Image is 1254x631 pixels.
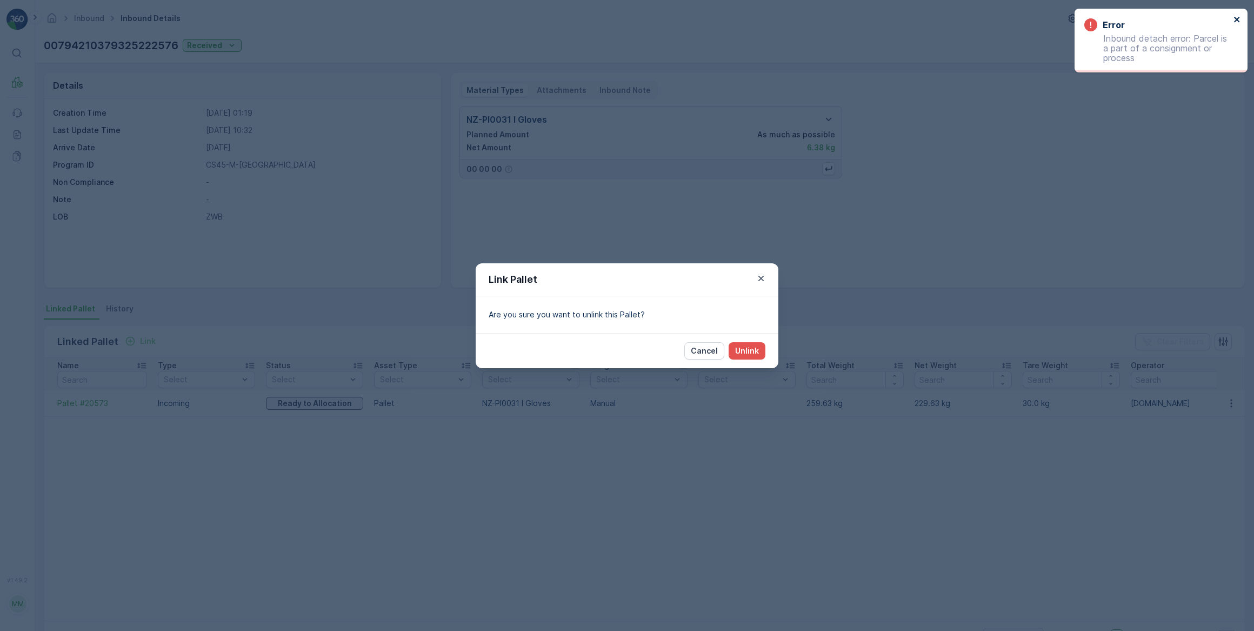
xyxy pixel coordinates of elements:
p: Cancel [691,346,718,356]
button: Cancel [684,342,724,360]
p: Link Pallet [489,272,537,287]
p: Inbound detach error: Parcel is a part of a consignment or process [1084,34,1230,63]
button: close [1233,15,1241,25]
p: Unlink [735,346,759,356]
button: Unlink [729,342,765,360]
h3: Error [1103,18,1125,31]
p: Are you sure you want to unlink this Pallet? [489,309,765,320]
